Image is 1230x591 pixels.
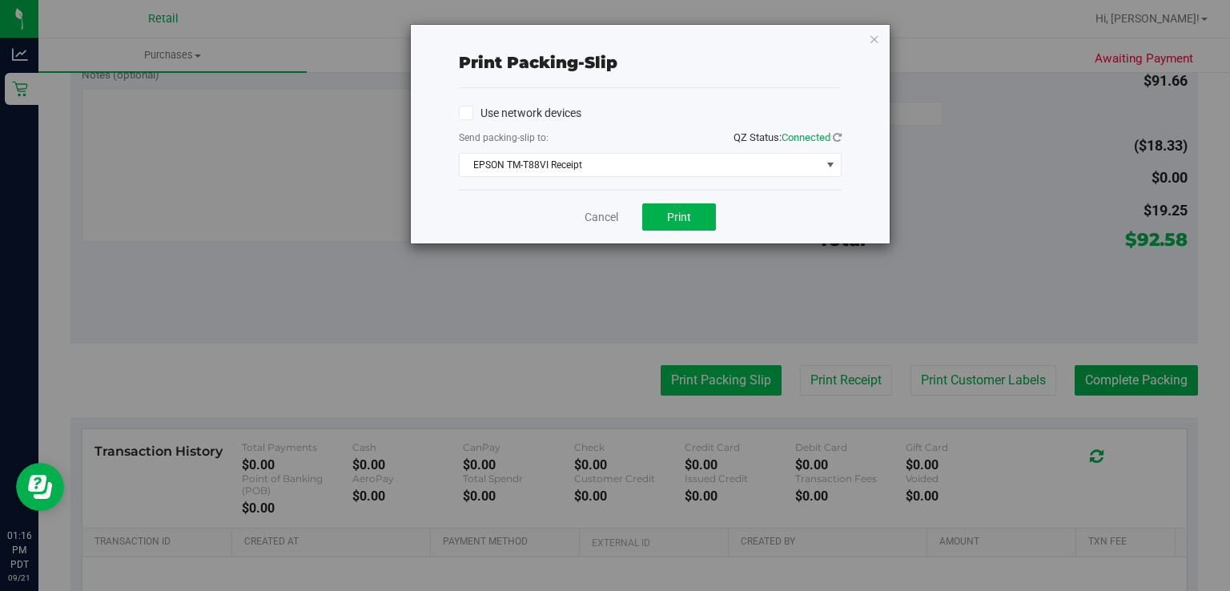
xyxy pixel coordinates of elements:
iframe: Resource center [16,463,64,511]
span: QZ Status: [734,131,842,143]
a: Cancel [585,209,618,226]
label: Use network devices [459,105,581,122]
button: Print [642,203,716,231]
span: EPSON TM-T88VI Receipt [460,154,821,176]
label: Send packing-slip to: [459,131,549,145]
span: Print [667,211,691,223]
span: select [820,154,840,176]
span: Print packing-slip [459,53,617,72]
span: Connected [782,131,830,143]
